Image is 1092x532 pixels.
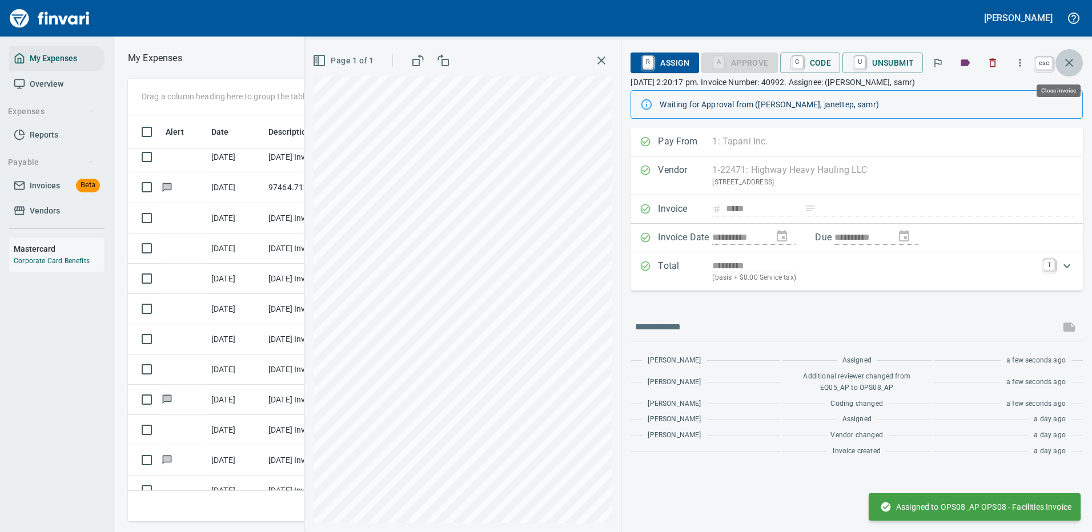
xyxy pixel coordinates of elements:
[789,53,832,72] span: Code
[30,128,58,142] span: Reports
[792,56,803,68] a: C
[30,179,60,193] span: Invoices
[631,76,1083,88] p: [DATE] 2:20:17 pm. Invoice Number: 40992. Assignee: ([PERSON_NAME], samr)
[207,415,264,445] td: [DATE]
[830,430,882,441] span: Vendor changed
[981,9,1055,27] button: [PERSON_NAME]
[9,122,105,148] a: Reports
[852,53,914,72] span: Unsubmit
[854,56,865,68] a: U
[264,415,367,445] td: [DATE] Invoice 6661938 from Superior Tire Service, Inc (1-10991)
[166,125,199,139] span: Alert
[1007,50,1033,75] button: More
[631,252,1083,291] div: Expand
[9,198,105,224] a: Vendors
[660,94,1073,115] div: Waiting for Approval from ([PERSON_NAME], janettep, samr)
[207,264,264,294] td: [DATE]
[264,354,367,385] td: [DATE] Invoice INV10288052 from [GEOGRAPHIC_DATA] (1-24796)
[76,179,100,192] span: Beta
[264,142,367,172] td: [DATE] Invoice PC150120631 from [PERSON_NAME] Machinery Co (1-10794)
[30,77,63,91] span: Overview
[980,50,1005,75] button: Discard
[207,324,264,354] td: [DATE]
[315,54,374,68] span: Page 1 of 1
[161,396,173,403] span: Has messages
[3,101,99,122] button: Expenses
[1006,377,1066,388] span: a few seconds ago
[648,398,701,410] span: [PERSON_NAME]
[264,203,367,233] td: [DATE] Invoice 90371994 from Topcon Solutions Inc (1-30481)
[207,354,264,385] td: [DATE]
[788,371,926,394] span: Additional reviewer changed from EQ05_AP to OPS08_AP
[9,71,105,97] a: Overview
[30,204,60,218] span: Vendors
[648,414,701,425] span: [PERSON_NAME]
[631,53,698,73] button: RAssign
[658,259,712,284] p: Total
[207,475,264,506] td: [DATE]
[264,445,367,475] td: [DATE] Invoice 1150872 from Jubitz Corp - Jfs (1-10543)
[264,264,367,294] td: [DATE] Invoice INV10289885 from [GEOGRAPHIC_DATA] (1-24796)
[207,445,264,475] td: [DATE]
[8,104,94,119] span: Expenses
[264,294,367,324] td: [DATE] Invoice INV10288153 from [GEOGRAPHIC_DATA] (1-24796)
[780,53,841,73] button: CCode
[14,243,105,255] h6: Mastercard
[643,56,653,68] a: R
[8,155,94,170] span: Payable
[128,51,182,65] p: My Expenses
[1006,355,1066,366] span: a few seconds ago
[648,430,701,441] span: [PERSON_NAME]
[9,173,105,199] a: InvoicesBeta
[142,91,309,102] p: Drag a column heading here to group the table
[30,51,77,66] span: My Expenses
[207,294,264,324] td: [DATE]
[648,355,701,366] span: [PERSON_NAME]
[211,125,244,139] span: Date
[833,446,881,457] span: Invoice created
[310,50,378,71] button: Page 1 of 1
[701,57,778,67] div: Coding Required
[1043,259,1055,271] a: T
[984,12,1053,24] h5: [PERSON_NAME]
[166,125,184,139] span: Alert
[1006,398,1066,410] span: a few seconds ago
[211,125,229,139] span: Date
[1055,313,1083,341] span: This records your message into the invoice and notifies anyone mentioned
[264,385,367,415] td: [DATE] Invoice 1150912 from Jubitz Corp - Jfs (1-10543)
[268,125,326,139] span: Description
[3,152,99,173] button: Payable
[161,183,173,191] span: Has messages
[640,53,689,72] span: Assign
[207,385,264,415] td: [DATE]
[1034,430,1066,441] span: a day ago
[268,125,311,139] span: Description
[648,377,701,388] span: [PERSON_NAME]
[7,5,93,32] img: Finvari
[1035,57,1053,70] a: esc
[207,233,264,264] td: [DATE]
[712,272,1037,284] p: (basis + $0.00 Service tax)
[14,257,90,265] a: Corporate Card Benefits
[264,324,367,354] td: [DATE] Invoice INV10288152 from [GEOGRAPHIC_DATA] (1-24796)
[9,46,105,71] a: My Expenses
[128,51,182,65] nav: breadcrumb
[880,501,1071,513] span: Assigned to OPS08_AP OPS08 - Facilities Invoice
[264,233,367,264] td: [DATE] Invoice 6661974 from Superior Tire Service, Inc (1-10991)
[842,355,872,366] span: Assigned
[1034,446,1066,457] span: a day ago
[264,172,367,203] td: 97464.7120001
[207,142,264,172] td: [DATE]
[842,53,923,73] button: UUnsubmit
[207,203,264,233] td: [DATE]
[264,475,367,506] td: [DATE] Invoice 6661643 from Superior Tire Service, Inc (1-10991)
[842,414,872,425] span: Assigned
[830,398,882,410] span: Coding changed
[207,172,264,203] td: [DATE]
[1034,414,1066,425] span: a day ago
[161,456,173,464] span: Has messages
